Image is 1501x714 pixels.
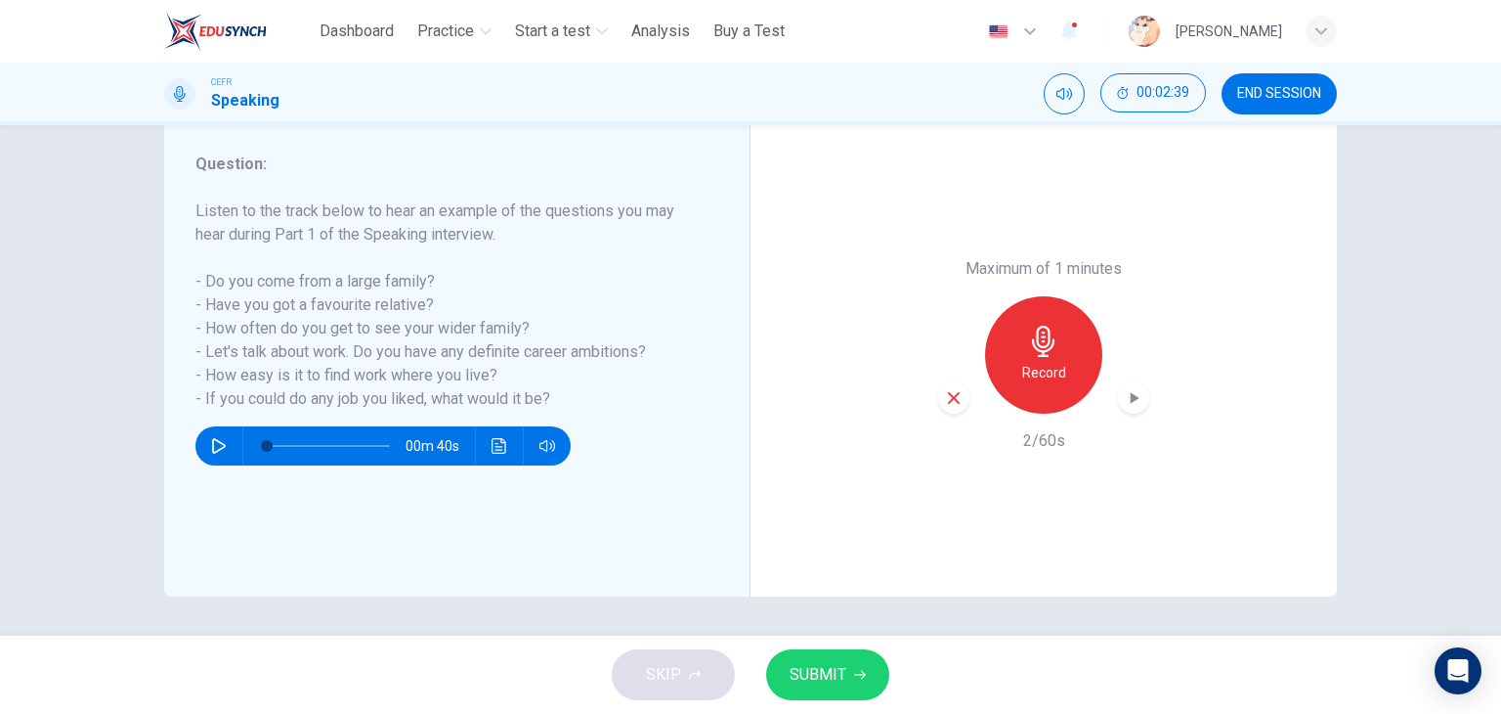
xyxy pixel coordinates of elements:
span: Analysis [631,20,690,43]
h1: Speaking [211,89,279,112]
button: 00:02:39 [1100,73,1206,112]
span: 00:02:39 [1136,85,1189,101]
button: Record [985,296,1102,414]
button: SUBMIT [766,649,889,700]
button: Buy a Test [706,14,793,49]
span: SUBMIT [790,661,846,689]
div: Open Intercom Messenger [1435,647,1481,694]
div: Mute [1044,73,1085,114]
span: Buy a Test [713,20,785,43]
h6: Question : [195,153,695,176]
button: Analysis [623,14,698,49]
span: CEFR [211,75,232,89]
button: Start a test [507,14,616,49]
span: END SESSION [1237,86,1321,102]
h6: Listen to the track below to hear an example of the questions you may hear during Part 1 of the S... [195,200,695,411]
span: Start a test [515,20,590,43]
span: Dashboard [320,20,394,43]
div: [PERSON_NAME] [1176,20,1282,43]
h6: Maximum of 1 minutes [965,257,1122,281]
a: ELTC logo [164,12,312,51]
h6: Record [1022,361,1066,384]
h6: 2/60s [1023,429,1065,453]
img: Profile picture [1129,16,1160,47]
span: Practice [417,20,474,43]
button: END SESSION [1222,73,1337,114]
span: 00m 40s [406,426,475,466]
img: ELTC logo [164,12,267,51]
button: Click to see the audio transcription [484,426,515,466]
img: en [986,24,1010,39]
button: Practice [409,14,499,49]
button: Dashboard [312,14,402,49]
div: Hide [1100,73,1206,114]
